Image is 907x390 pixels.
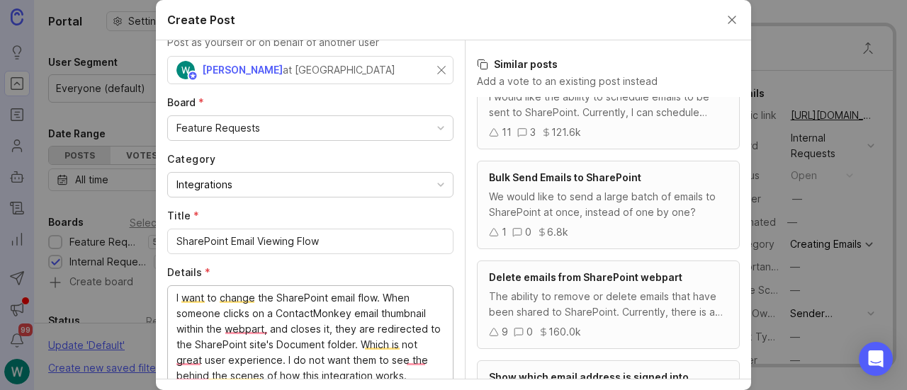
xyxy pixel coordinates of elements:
[176,177,232,193] div: Integrations
[176,234,444,249] input: Short, descriptive title
[502,224,507,240] div: 1
[502,324,508,340] div: 9
[526,324,533,340] div: 0
[859,342,893,376] div: Open Intercom Messenger
[283,62,395,78] div: at [GEOGRAPHIC_DATA]
[489,271,682,283] span: Delete emails from SharePoint webpart
[202,64,283,76] span: [PERSON_NAME]
[167,11,235,28] h2: Create Post
[188,71,198,81] img: member badge
[551,125,581,140] div: 121.6k
[176,120,260,136] div: Feature Requests
[477,61,740,149] a: Ability to Schedule Emails to SharePointI would like the ability to schedule emails to be sent to...
[167,210,199,222] span: Title (required)
[477,57,740,71] h3: Similar posts
[547,224,568,240] div: 6.8k
[176,61,195,79] img: Wendy Pham
[489,289,728,320] div: The ability to remove or delete emails that have been shared to SharePoint. Currently, there is a...
[530,125,536,140] div: 3
[167,266,210,278] span: Details (required)
[489,189,728,220] div: We would like to send a large batch of emails to SharePoint at once, instead of one by one?
[167,35,453,50] p: Post as yourself or on behalf of another user
[489,171,641,183] span: Bulk Send Emails to SharePoint
[167,96,204,108] span: Board (required)
[724,12,740,28] button: Close create post modal
[167,152,453,166] label: Category
[525,224,531,240] div: 0
[548,324,581,340] div: 160.0k
[477,161,740,249] a: Bulk Send Emails to SharePointWe would like to send a large batch of emails to SharePoint at once...
[489,89,728,120] div: I would like the ability to schedule emails to be sent to SharePoint. Currently, I can schedule e...
[502,125,512,140] div: 11
[477,260,740,349] a: Delete emails from SharePoint webpartThe ability to remove or delete emails that have been shared...
[477,74,740,88] p: Add a vote to an existing post instead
